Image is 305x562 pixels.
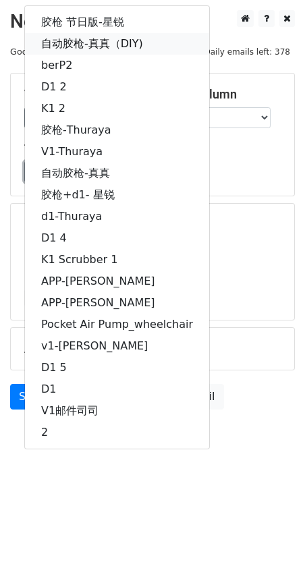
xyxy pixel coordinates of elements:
[199,47,295,57] a: Daily emails left: 378
[25,33,209,55] a: 自动胶枪-真真（DIY)
[25,119,209,141] a: 胶枪-Thuraya
[25,292,209,314] a: APP-[PERSON_NAME]
[10,10,295,33] h2: New Campaign
[25,55,209,76] a: berP2
[25,400,209,422] a: V1邮件司司
[10,47,83,57] small: Google Sheet:
[25,11,209,33] a: 胶枪 节日版-星锐
[238,497,305,562] div: 聊天小组件
[25,378,209,400] a: D1
[25,206,209,227] a: d1-Thuraya
[25,335,209,357] a: v1-[PERSON_NAME]
[25,163,209,184] a: 自动胶枪-真真
[25,422,209,443] a: 2
[25,249,209,271] a: K1 Scrubber 1
[163,87,281,102] h5: Email column
[10,384,55,410] a: Send
[25,227,209,249] a: D1 4
[25,271,209,292] a: APP-[PERSON_NAME]
[25,98,209,119] a: K1 2
[238,497,305,562] iframe: Chat Widget
[199,45,295,59] span: Daily emails left: 378
[25,314,209,335] a: Pocket Air Pump_wheelchair
[25,141,209,163] a: V1-Thuraya
[25,76,209,98] a: D1 2
[25,184,209,206] a: 胶枪+d1- 星锐
[25,357,209,378] a: D1 5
